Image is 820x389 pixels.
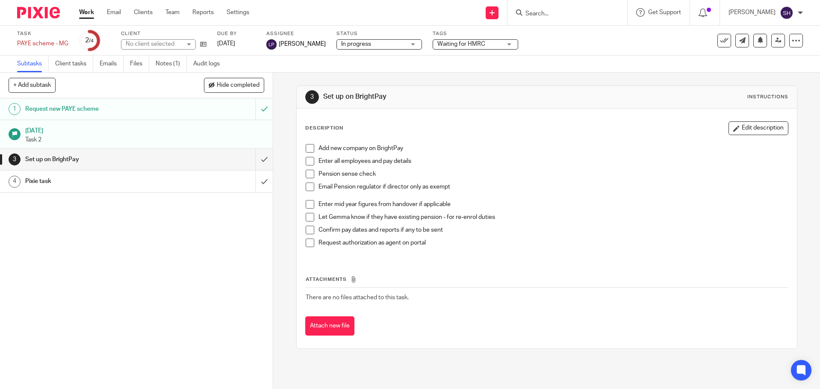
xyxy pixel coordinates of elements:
span: In progress [341,41,371,47]
div: No client selected [126,40,181,48]
span: Waiting for HMRC [437,41,485,47]
a: Emails [100,56,124,72]
div: Instructions [747,94,788,100]
p: Description [305,125,343,132]
label: Client [121,30,206,37]
h1: Request new PAYE scheme [25,103,173,115]
a: Work [79,8,94,17]
a: Team [165,8,180,17]
div: 1 [9,103,21,115]
button: Edit description [729,121,788,135]
a: Reports [192,8,214,17]
div: 3 [9,153,21,165]
p: Pension sense check [319,170,788,178]
label: Assignee [266,30,326,37]
h1: Pixie task [25,175,173,188]
button: Hide completed [204,78,264,92]
h1: Set up on BrightPay [25,153,173,166]
div: 3 [305,90,319,104]
a: Email [107,8,121,17]
p: Email Pension regulator if director only as exempt [319,183,788,191]
a: Settings [227,8,249,17]
p: Task 2 [25,136,265,144]
span: Get Support [648,9,681,15]
a: Notes (1) [156,56,187,72]
label: Due by [217,30,256,37]
img: svg%3E [780,6,793,20]
a: Files [130,56,149,72]
p: Enter all employees and pay details [319,157,788,165]
img: Pixie [17,7,60,18]
span: Attachments [306,277,347,282]
label: Tags [433,30,518,37]
span: [DATE] [217,41,235,47]
button: + Add subtask [9,78,56,92]
p: Let Gemma know if they have existing pension - for re-enrol duties [319,213,788,221]
a: Subtasks [17,56,49,72]
img: svg%3E [266,39,277,50]
p: Confirm pay dates and reports if any to be sent [319,226,788,234]
p: Add new company on BrightPay [319,144,788,153]
input: Search [525,10,602,18]
div: PAYE scheme - MG [17,39,68,48]
a: Audit logs [193,56,226,72]
h1: Set up on BrightPay [323,92,565,101]
a: Clients [134,8,153,17]
span: [PERSON_NAME] [279,40,326,48]
label: Task [17,30,68,37]
h1: [DATE] [25,124,265,135]
span: There are no files attached to this task. [306,295,409,301]
button: Attach new file [305,316,354,336]
p: Enter mid year figures from handover if applicable [319,200,788,209]
a: Client tasks [55,56,93,72]
small: /4 [89,38,94,43]
div: 4 [9,176,21,188]
label: Status [336,30,422,37]
p: [PERSON_NAME] [729,8,776,17]
div: 2 [85,35,94,45]
p: Request authorization as agent on portal [319,239,788,247]
span: Hide completed [217,82,260,89]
